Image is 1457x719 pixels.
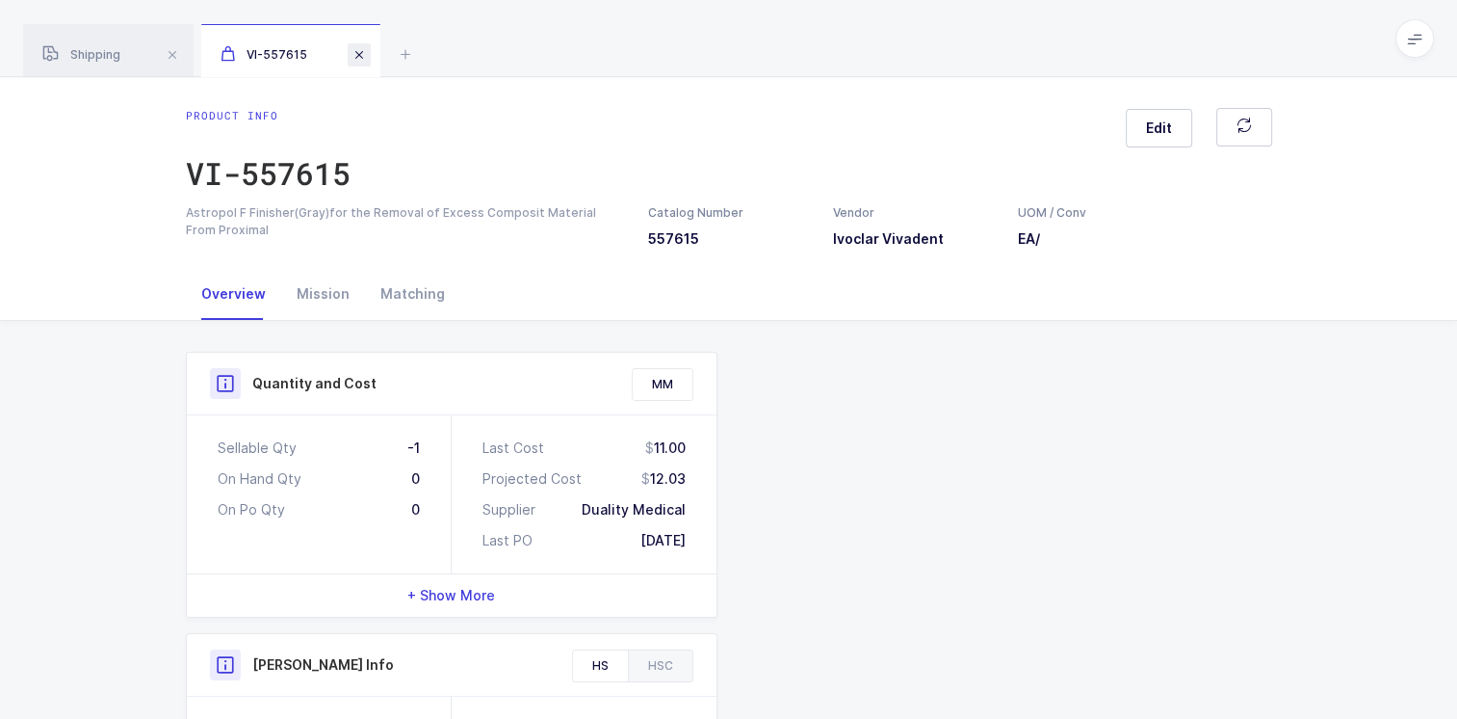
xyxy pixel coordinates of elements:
[186,204,625,239] div: Astropol F Finisher(Gray)for the Removal of Excess Composit Material From Proximal
[833,204,995,222] div: Vendor
[633,369,692,400] div: MM
[482,439,544,458] div: Last Cost
[218,500,285,519] div: On Po Qty
[365,268,460,320] div: Matching
[640,531,686,550] div: [DATE]
[645,439,686,458] div: 11.00
[186,268,281,320] div: Overview
[833,229,995,249] h3: Ivoclar Vivadent
[42,47,120,62] span: Shipping
[252,374,377,393] h3: Quantity and Cost
[641,469,686,489] div: 12.03
[1035,230,1040,247] span: /
[582,500,686,519] div: Duality Medical
[281,268,365,320] div: Mission
[407,586,495,605] span: + Show More
[573,651,628,681] div: HS
[218,439,297,458] div: Sellable Qty
[411,500,420,519] div: 0
[186,108,351,123] div: Product info
[628,651,692,681] div: HSC
[482,500,535,519] div: Supplier
[482,531,533,550] div: Last PO
[252,655,394,675] h3: [PERSON_NAME] Info
[221,47,307,62] span: VI-557615
[407,439,420,458] div: -1
[411,469,420,489] div: 0
[482,469,582,489] div: Projected Cost
[218,469,301,489] div: On Hand Qty
[1018,204,1087,222] div: UOM / Conv
[1018,229,1087,249] h3: EA
[1146,119,1172,138] span: Edit
[1126,109,1192,147] button: Edit
[187,574,716,617] div: + Show More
